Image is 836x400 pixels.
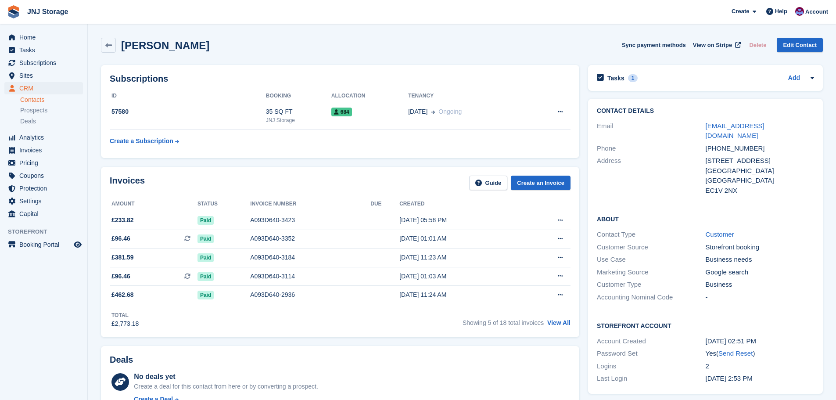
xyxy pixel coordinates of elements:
a: menu [4,195,83,207]
span: Sites [19,69,72,82]
span: Paid [197,234,214,243]
a: Guide [469,176,508,190]
span: Showing 5 of 18 total invoices [463,319,544,326]
a: Customer [706,231,734,238]
th: Amount [110,197,197,211]
a: Send Reset [718,350,753,357]
a: Add [788,73,800,83]
span: Storefront [8,227,87,236]
span: ( ) [716,350,755,357]
div: Marketing Source [597,267,705,277]
div: - [706,292,814,303]
div: Yes [706,349,814,359]
div: Contact Type [597,230,705,240]
h2: [PERSON_NAME] [121,40,209,51]
a: Prospects [20,106,83,115]
th: Invoice number [250,197,370,211]
span: Protection [19,182,72,195]
div: No deals yet [134,371,318,382]
a: JNJ Storage [24,4,72,19]
span: £96.46 [111,234,130,243]
div: Account Created [597,336,705,346]
div: [DATE] 05:58 PM [399,216,523,225]
div: [STREET_ADDRESS] [706,156,814,166]
div: Use Case [597,255,705,265]
a: menu [4,131,83,144]
div: [DATE] 11:23 AM [399,253,523,262]
a: Preview store [72,239,83,250]
a: menu [4,44,83,56]
a: Edit Contact [777,38,823,52]
div: A093D640-3184 [250,253,370,262]
div: Business [706,280,814,290]
span: Invoices [19,144,72,156]
a: Create a Subscription [110,133,179,149]
div: Customer Source [597,242,705,252]
a: Contacts [20,96,83,104]
h2: Invoices [110,176,145,190]
img: Jonathan Scrase [795,7,804,16]
div: 35 SQ FT [266,107,331,116]
th: Booking [266,89,331,103]
div: [DATE] 11:24 AM [399,290,523,299]
a: [EMAIL_ADDRESS][DOMAIN_NAME] [706,122,764,140]
div: Address [597,156,705,195]
a: View on Stripe [689,38,743,52]
th: Allocation [331,89,408,103]
a: Create an Invoice [511,176,570,190]
span: Prospects [20,106,47,115]
h2: About [597,214,814,223]
h2: Contact Details [597,108,814,115]
span: 684 [331,108,352,116]
th: ID [110,89,266,103]
img: stora-icon-8386f47178a22dfd0bd8f6a31ec36ba5ce8667c1dd55bd0f319d3a0aa187defe.svg [7,5,20,18]
div: 57580 [110,107,266,116]
span: [DATE] [408,107,427,116]
time: 2024-10-17 13:53:53 UTC [706,375,753,382]
div: Last Login [597,374,705,384]
th: Tenancy [408,89,529,103]
span: Help [775,7,787,16]
span: Capital [19,208,72,220]
h2: Subscriptions [110,74,570,84]
div: [GEOGRAPHIC_DATA] [706,176,814,186]
div: A093D640-3114 [250,272,370,281]
span: £381.59 [111,253,134,262]
div: Email [597,121,705,141]
span: Settings [19,195,72,207]
th: Status [197,197,250,211]
a: menu [4,238,83,251]
button: Delete [746,38,770,52]
div: Phone [597,144,705,154]
span: Paid [197,253,214,262]
div: [PHONE_NUMBER] [706,144,814,154]
div: Password Set [597,349,705,359]
span: Paid [197,272,214,281]
div: Logins [597,361,705,371]
div: A093D640-3423 [250,216,370,225]
div: Accounting Nominal Code [597,292,705,303]
span: Pricing [19,157,72,169]
div: [DATE] 01:01 AM [399,234,523,243]
span: £462.68 [111,290,134,299]
h2: Deals [110,355,133,365]
span: Ongoing [438,108,462,115]
h2: Storefront Account [597,321,814,330]
div: JNJ Storage [266,116,331,124]
a: menu [4,57,83,69]
th: Created [399,197,523,211]
div: 2 [706,361,814,371]
div: A093D640-2936 [250,290,370,299]
a: menu [4,144,83,156]
span: View on Stripe [693,41,732,50]
a: menu [4,82,83,94]
span: Booking Portal [19,238,72,251]
div: [DATE] 02:51 PM [706,336,814,346]
div: Business needs [706,255,814,265]
span: Paid [197,291,214,299]
span: Account [805,7,828,16]
span: Create [732,7,749,16]
h2: Tasks [607,74,624,82]
div: [DATE] 01:03 AM [399,272,523,281]
span: Analytics [19,131,72,144]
